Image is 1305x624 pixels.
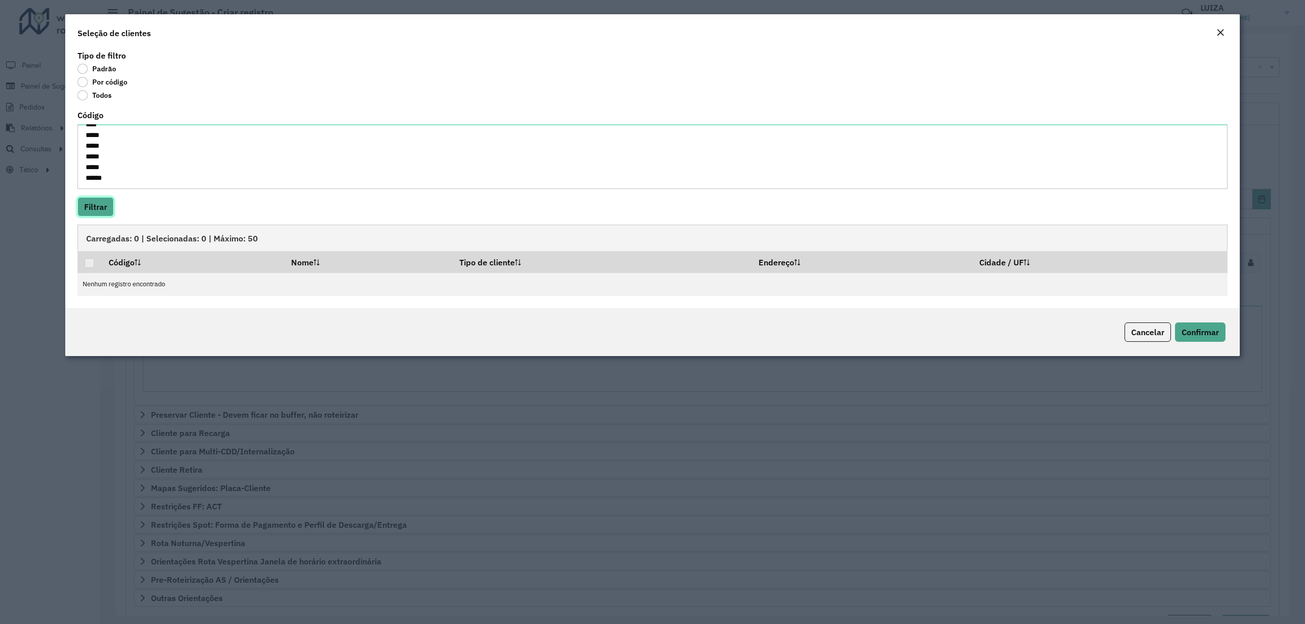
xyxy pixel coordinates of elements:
em: Fechar [1216,29,1224,37]
button: Cancelar [1125,322,1171,342]
button: Close [1213,26,1228,40]
label: Todos [77,90,112,100]
button: Confirmar [1175,322,1225,342]
h4: Seleção de clientes [77,27,151,39]
td: Nenhum registro encontrado [77,273,1228,296]
span: Cancelar [1131,327,1164,337]
div: Carregadas: 0 | Selecionadas: 0 | Máximo: 50 [77,225,1228,251]
button: Filtrar [77,197,114,216]
th: Nome [284,251,452,273]
th: Tipo de cliente [452,251,751,273]
label: Código [77,109,103,121]
label: Por código [77,77,127,87]
th: Código [101,251,284,273]
th: Endereço [751,251,972,273]
label: Tipo de filtro [77,49,126,62]
span: Confirmar [1182,327,1219,337]
label: Padrão [77,64,116,74]
th: Cidade / UF [972,251,1227,273]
